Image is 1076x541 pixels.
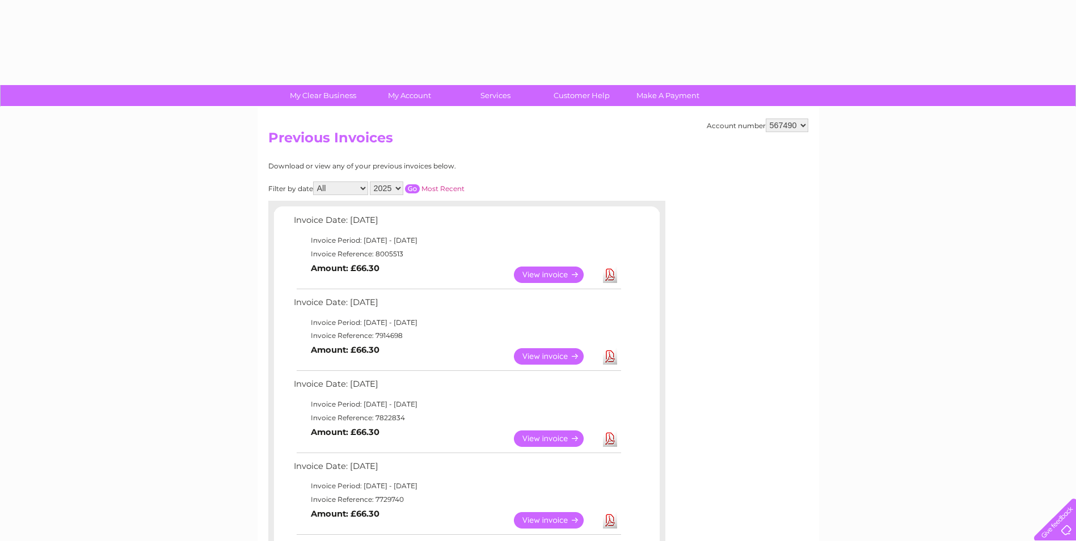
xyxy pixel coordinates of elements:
b: Amount: £66.30 [311,345,379,355]
td: Invoice Period: [DATE] - [DATE] [291,316,623,329]
a: Download [603,430,617,447]
a: View [514,430,597,447]
div: Download or view any of your previous invoices below. [268,162,566,170]
td: Invoice Reference: 7914698 [291,329,623,343]
td: Invoice Reference: 7729740 [291,493,623,506]
td: Invoice Date: [DATE] [291,295,623,316]
a: Download [603,267,617,283]
a: View [514,267,597,283]
a: My Account [362,85,456,106]
td: Invoice Date: [DATE] [291,459,623,480]
a: Most Recent [421,184,465,193]
a: Services [449,85,542,106]
td: Invoice Reference: 8005513 [291,247,623,261]
a: Download [603,512,617,529]
div: Account number [707,119,808,132]
a: My Clear Business [276,85,370,106]
b: Amount: £66.30 [311,509,379,519]
td: Invoice Period: [DATE] - [DATE] [291,234,623,247]
td: Invoice Period: [DATE] - [DATE] [291,479,623,493]
a: View [514,512,597,529]
div: Filter by date [268,181,566,195]
a: View [514,348,597,365]
td: Invoice Date: [DATE] [291,377,623,398]
b: Amount: £66.30 [311,263,379,273]
td: Invoice Period: [DATE] - [DATE] [291,398,623,411]
a: Customer Help [535,85,628,106]
a: Download [603,348,617,365]
td: Invoice Reference: 7822834 [291,411,623,425]
h2: Previous Invoices [268,130,808,151]
b: Amount: £66.30 [311,427,379,437]
a: Make A Payment [621,85,715,106]
td: Invoice Date: [DATE] [291,213,623,234]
